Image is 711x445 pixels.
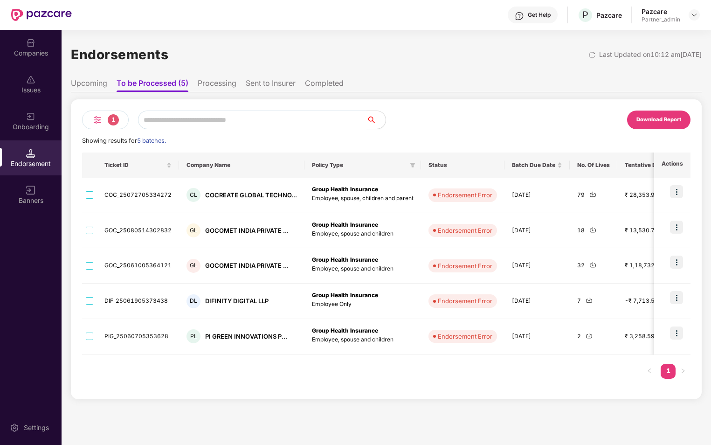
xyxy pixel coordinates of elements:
div: PI GREEN INNOVATIONS P... [205,332,287,341]
div: GOCOMET INDIA PRIVATE ... [205,226,289,235]
button: right [676,364,690,379]
a: 1 [661,364,676,378]
p: Employee, spouse and children [312,229,414,238]
button: left [642,364,657,379]
img: svg+xml;base64,PHN2ZyBpZD0iSGVscC0zMngzMiIgeG1sbnM9Imh0dHA6Ly93d3cudzMub3JnLzIwMDAvc3ZnIiB3aWR0aD... [515,11,524,21]
div: 79 [577,191,610,200]
div: 18 [577,226,610,235]
div: Endorsement Error [438,226,492,235]
th: No. Of Lives [570,153,617,178]
img: svg+xml;base64,PHN2ZyBpZD0iRG93bmxvYWQtMjR4MjQiIHhtbG5zPSJodHRwOi8vd3d3LnczLm9yZy8yMDAwL3N2ZyIgd2... [586,332,593,339]
td: [DATE] [504,178,570,213]
span: P [582,9,588,21]
div: DL [186,294,200,308]
li: Completed [305,78,344,92]
span: search [366,116,386,124]
div: Endorsement Error [438,296,492,306]
img: icon [670,221,683,234]
div: GL [186,223,200,237]
img: icon [670,327,683,340]
span: Policy Type [312,161,406,169]
li: Upcoming [71,78,107,92]
p: Employee, spouse and children [312,264,414,273]
img: svg+xml;base64,PHN2ZyBpZD0iRHJvcGRvd24tMzJ4MzIiIHhtbG5zPSJodHRwOi8vd3d3LnczLm9yZy8yMDAwL3N2ZyIgd2... [690,11,698,19]
p: Employee, spouse, children and parent [312,194,414,203]
td: ₹ 28,353.98 [617,178,697,213]
td: ₹ 13,530.72 [617,213,697,249]
img: svg+xml;base64,PHN2ZyBpZD0iU2V0dGluZy0yMHgyMCIgeG1sbnM9Imh0dHA6Ly93d3cudzMub3JnLzIwMDAvc3ZnIiB3aW... [10,423,19,432]
img: svg+xml;base64,PHN2ZyBpZD0iSXNzdWVzX2Rpc2FibGVkIiB4bWxucz0iaHR0cDovL3d3dy53My5vcmcvMjAwMC9zdmciIH... [26,75,35,84]
td: GOC_25061005364121 [97,248,179,284]
td: GOC_25080514302832 [97,213,179,249]
td: ₹ 3,258.59 [617,319,697,355]
li: To be Processed (5) [117,78,188,92]
div: 2 [577,332,610,341]
img: svg+xml;base64,PHN2ZyB4bWxucz0iaHR0cDovL3d3dy53My5vcmcvMjAwMC9zdmciIHdpZHRoPSIyNCIgaGVpZ2h0PSIyNC... [92,114,103,125]
img: svg+xml;base64,PHN2ZyBpZD0iRG93bmxvYWQtMjR4MjQiIHhtbG5zPSJodHRwOi8vd3d3LnczLm9yZy8yMDAwL3N2ZyIgd2... [589,191,596,198]
td: COC_25072705334272 [97,178,179,213]
b: Group Health Insurance [312,292,378,299]
div: Settings [21,423,52,432]
b: Group Health Insurance [312,327,378,334]
img: svg+xml;base64,PHN2ZyBpZD0iRG93bmxvYWQtMjR4MjQiIHhtbG5zPSJodHRwOi8vd3d3LnczLm9yZy8yMDAwL3N2ZyIgd2... [589,226,596,233]
div: COCREATE GLOBAL TECHNO... [205,191,297,200]
img: svg+xml;base64,PHN2ZyB3aWR0aD0iMTQuNSIgaGVpZ2h0PSIxNC41IiB2aWV3Qm94PSIwIDAgMTYgMTYiIGZpbGw9Im5vbm... [26,149,35,158]
li: Processing [198,78,236,92]
span: 5 batches. [137,137,166,144]
span: left [647,368,652,374]
td: [DATE] [504,319,570,355]
img: icon [670,291,683,304]
img: New Pazcare Logo [11,9,72,21]
th: Batch Due Date [504,153,570,178]
b: Group Health Insurance [312,256,378,263]
b: Group Health Insurance [312,186,378,193]
div: GOCOMET INDIA PRIVATE ... [205,261,289,270]
td: -₹ 7,713.59 [617,284,697,319]
span: Batch Due Date [512,161,555,169]
span: filter [408,160,417,171]
div: DIFINITY DIGITAL LLP [205,297,269,306]
div: Endorsement Error [438,332,492,341]
img: svg+xml;base64,PHN2ZyBpZD0iRG93bmxvYWQtMjR4MjQiIHhtbG5zPSJodHRwOi8vd3d3LnczLm9yZy8yMDAwL3N2ZyIgd2... [589,261,596,268]
div: Pazcare [642,7,680,16]
th: Status [421,153,504,178]
div: Get Help [528,11,551,19]
th: Company Name [179,153,304,178]
img: svg+xml;base64,PHN2ZyBpZD0iRG93bmxvYWQtMjR4MjQiIHhtbG5zPSJodHRwOi8vd3d3LnczLm9yZy8yMDAwL3N2ZyIgd2... [586,297,593,304]
div: Endorsement Error [438,261,492,271]
th: Tentative Batch Pricing [617,153,697,178]
td: [DATE] [504,248,570,284]
th: Ticket ID [97,153,179,178]
p: Employee, spouse and children [312,335,414,344]
span: Showing results for [82,137,166,144]
div: GL [186,259,200,273]
th: Actions [654,153,690,178]
img: svg+xml;base64,PHN2ZyB3aWR0aD0iMTYiIGhlaWdodD0iMTYiIHZpZXdCb3g9IjAgMCAxNiAxNiIgZmlsbD0ibm9uZSIgeG... [26,186,35,195]
td: [DATE] [504,284,570,319]
li: Next Page [676,364,690,379]
td: DIF_25061905373438 [97,284,179,319]
td: PIG_25060705353628 [97,319,179,355]
span: Ticket ID [104,161,165,169]
img: icon [670,185,683,198]
img: icon [670,256,683,269]
span: right [680,368,686,374]
div: Download Report [636,116,681,124]
div: Endorsement Error [438,190,492,200]
span: filter [410,162,415,168]
li: 1 [661,364,676,379]
div: 32 [577,261,610,270]
div: Last Updated on 10:12 am[DATE] [599,49,702,60]
div: PL [186,329,200,343]
div: Partner_admin [642,16,680,23]
li: Previous Page [642,364,657,379]
li: Sent to Insurer [246,78,296,92]
img: svg+xml;base64,PHN2ZyBpZD0iQ29tcGFuaWVzIiB4bWxucz0iaHR0cDovL3d3dy53My5vcmcvMjAwMC9zdmciIHdpZHRoPS... [26,38,35,48]
img: svg+xml;base64,PHN2ZyBpZD0iUmVsb2FkLTMyeDMyIiB4bWxucz0iaHR0cDovL3d3dy53My5vcmcvMjAwMC9zdmciIHdpZH... [588,51,596,59]
p: Employee Only [312,300,414,309]
div: CL [186,188,200,202]
span: 1 [108,114,119,125]
button: search [366,111,386,129]
td: ₹ 1,18,732.83 [617,248,697,284]
h1: Endorsements [71,44,168,65]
